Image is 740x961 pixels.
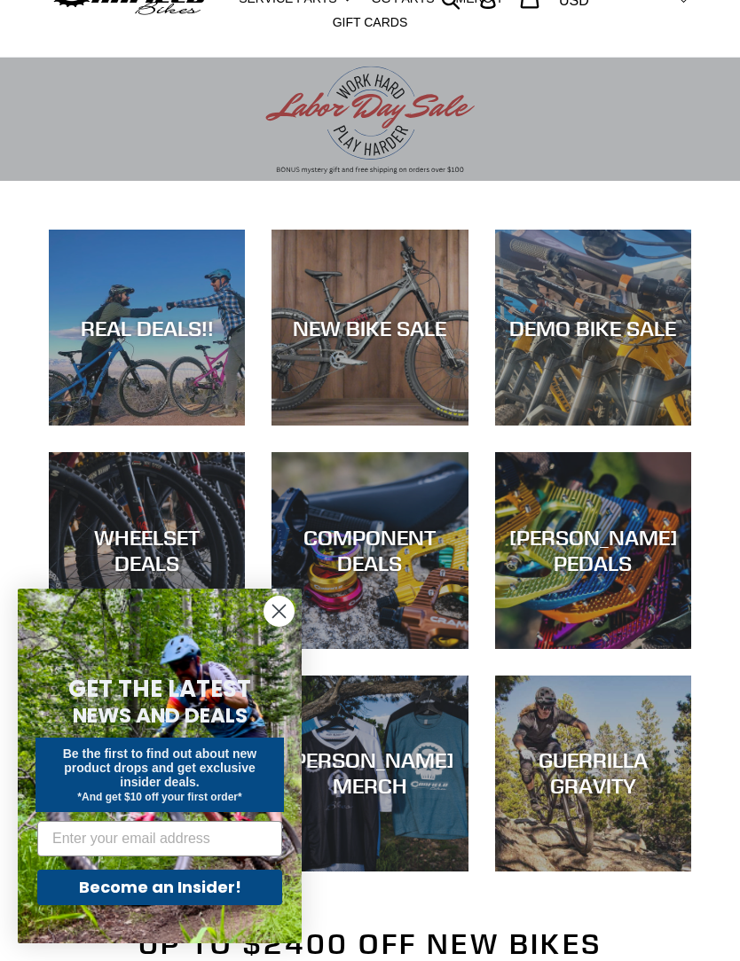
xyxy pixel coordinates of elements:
[495,676,691,871] a: GUERRILLA GRAVITY
[73,701,248,730] span: NEWS AND DEALS
[264,596,295,627] button: Close dialog
[333,15,408,30] span: GIFT CARDS
[495,525,691,576] div: [PERSON_NAME] PEDALS
[49,230,245,426] a: REAL DEALS!!
[272,230,468,426] a: NEW BIKE SALE
[49,927,691,961] h2: Up to $2400 Off New Bikes
[37,870,282,905] button: Become an Insider!
[272,315,468,340] div: NEW BIKE SALE
[495,452,691,648] a: [PERSON_NAME] PEDALS
[49,525,245,576] div: WHEELSET DEALS
[68,673,251,705] span: GET THE LATEST
[495,230,691,426] a: DEMO BIKE SALE
[63,746,257,789] span: Be the first to find out about new product drops and get exclusive insider deals.
[495,315,691,340] div: DEMO BIKE SALE
[272,452,468,648] a: COMPONENT DEALS
[49,452,245,648] a: WHEELSET DEALS
[272,525,468,576] div: COMPONENT DEALS
[49,315,245,340] div: REAL DEALS!!
[272,676,468,871] a: [PERSON_NAME] MERCH
[37,821,282,856] input: Enter your email address
[77,791,241,803] span: *And get $10 off your first order*
[272,748,468,800] div: [PERSON_NAME] MERCH
[495,748,691,800] div: GUERRILLA GRAVITY
[324,11,417,35] a: GIFT CARDS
